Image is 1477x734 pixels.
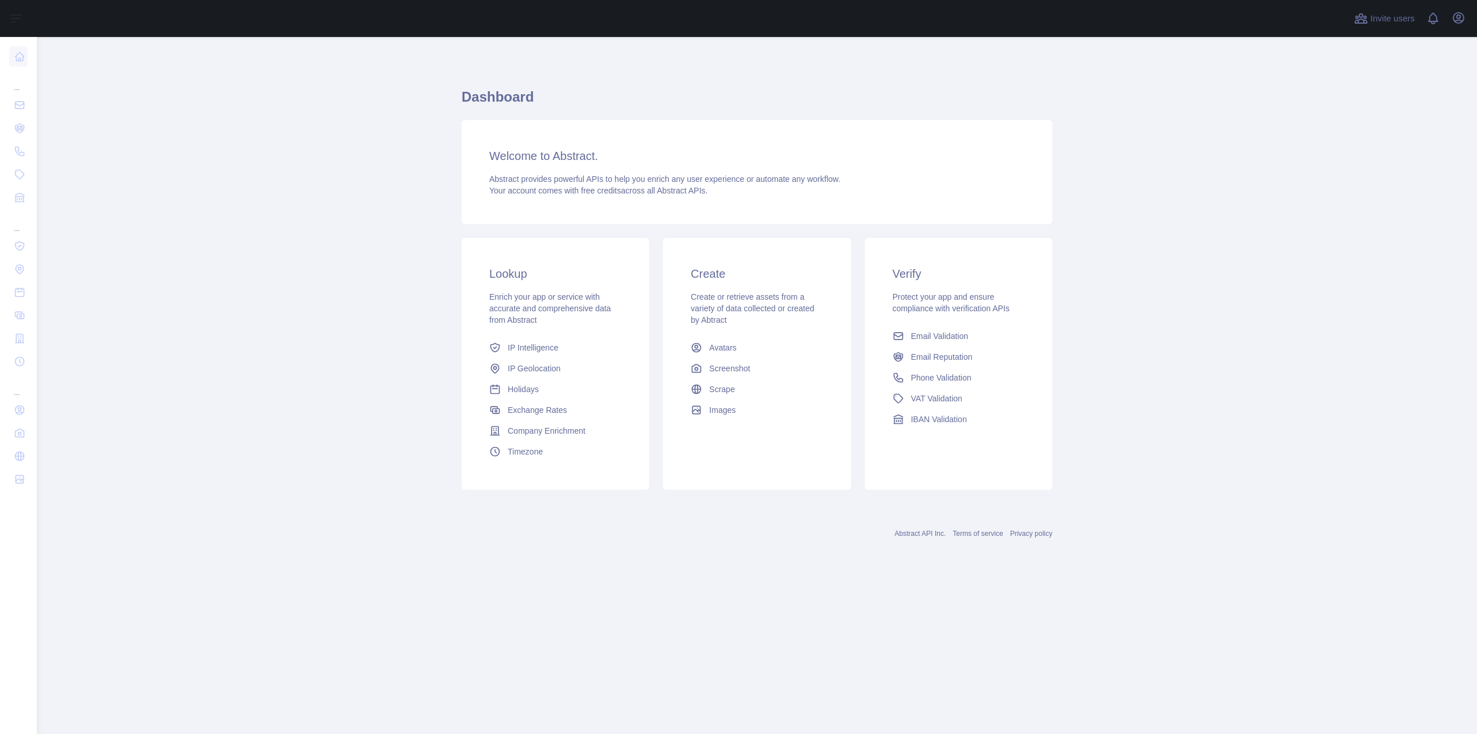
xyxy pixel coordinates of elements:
a: Scrape [686,379,827,400]
h3: Welcome to Abstract. [489,148,1025,164]
h3: Lookup [489,266,621,282]
div: ... [9,69,28,92]
a: Screenshot [686,358,827,379]
span: IP Intelligence [508,342,558,353]
span: Create or retrieve assets from a variety of data collected or created by Abtract [691,292,814,325]
span: Screenshot [709,363,750,374]
span: Avatars [709,342,736,353]
a: IP Geolocation [485,358,626,379]
a: Avatars [686,337,827,358]
span: Abstract provides powerful APIs to help you enrich any user experience or automate any workflow. [489,174,841,184]
div: ... [9,374,28,397]
a: Abstract API Inc. [895,530,946,538]
span: Your account comes with across all Abstract APIs. [489,186,707,195]
a: Privacy policy [1010,530,1052,538]
h3: Create [691,266,823,282]
span: free credits [581,186,621,195]
span: IP Geolocation [508,363,561,374]
div: ... [9,210,28,233]
span: Company Enrichment [508,425,586,437]
span: Images [709,404,736,416]
span: Enrich your app or service with accurate and comprehensive data from Abstract [489,292,611,325]
span: Invite users [1370,12,1415,25]
a: Company Enrichment [485,420,626,441]
span: Holidays [508,383,539,395]
a: Email Validation [888,326,1029,346]
span: Scrape [709,383,734,395]
span: IBAN Validation [911,413,967,425]
a: Images [686,400,827,420]
span: Email Reputation [911,351,973,363]
a: Timezone [485,441,626,462]
a: Holidays [485,379,626,400]
span: Exchange Rates [508,404,567,416]
span: Email Validation [911,330,968,342]
h1: Dashboard [462,88,1052,115]
button: Invite users [1352,9,1417,28]
a: IP Intelligence [485,337,626,358]
a: IBAN Validation [888,409,1029,430]
a: Phone Validation [888,367,1029,388]
a: Email Reputation [888,346,1029,367]
a: Terms of service [953,530,1003,538]
span: VAT Validation [911,393,962,404]
span: Timezone [508,446,543,457]
span: Phone Validation [911,372,972,383]
a: VAT Validation [888,388,1029,409]
a: Exchange Rates [485,400,626,420]
h3: Verify [893,266,1025,282]
span: Protect your app and ensure compliance with verification APIs [893,292,1010,313]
